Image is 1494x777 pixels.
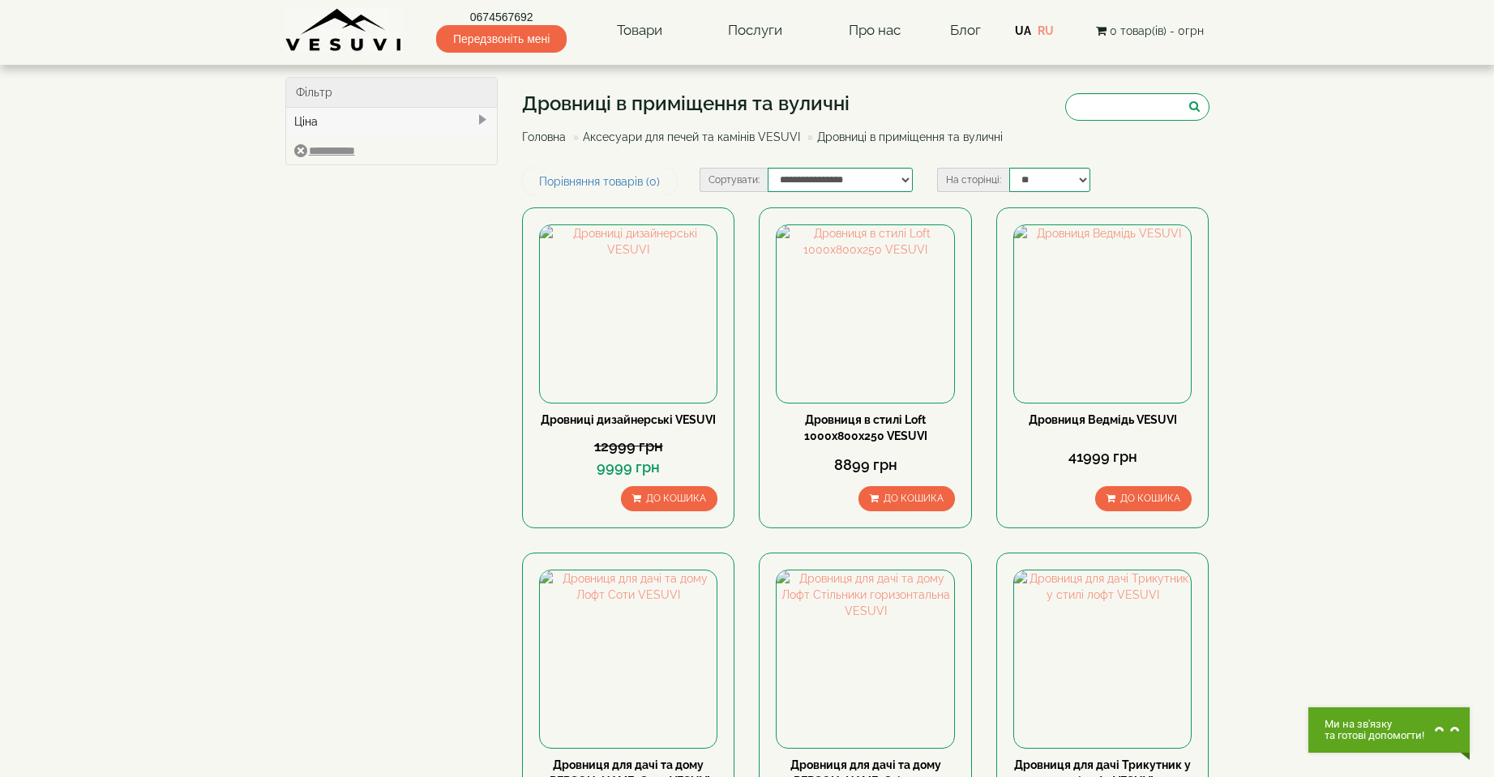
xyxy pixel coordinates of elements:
a: Головна [522,130,566,143]
span: 0 товар(ів) - 0грн [1110,24,1204,37]
img: Дровниця для дачі та дому Лофт Соти VESUVI [540,570,717,747]
button: До кошика [1095,486,1192,511]
a: 0674567692 [436,9,567,25]
a: Порівняння товарів (0) [522,168,677,195]
button: До кошика [858,486,955,511]
a: Послуги [712,12,798,49]
div: Фільтр [286,78,498,108]
span: Ми на зв'язку [1325,719,1424,730]
a: Блог [950,22,981,38]
a: Дровниця в стилі Loft 1000х800х250 VESUVI [804,413,927,442]
label: На сторінці: [937,168,1009,192]
img: Дровниця в стилі Loft 1000х800х250 VESUVI [777,225,953,402]
span: До кошика [646,493,706,504]
a: RU [1038,24,1054,37]
button: 0 товар(ів) - 0грн [1091,22,1209,40]
img: Завод VESUVI [285,8,403,53]
label: Сортувати: [700,168,768,192]
img: Дровниці дизайнерські VESUVI [540,225,717,402]
a: UA [1015,24,1031,37]
div: 9999 грн [539,457,717,478]
img: Дровниця Ведмідь VESUVI [1014,225,1191,402]
div: 41999 грн [1013,446,1192,467]
img: Дровниця для дачі та дому Лофт Стільники горизонтальна VESUVI [777,570,953,747]
li: Дровниці в приміщення та вуличні [803,129,1003,145]
button: До кошика [621,486,717,511]
button: Chat button [1308,707,1470,753]
a: Аксесуари для печей та камінів VESUVI [583,130,800,143]
span: Передзвоніть мені [436,25,567,53]
div: 12999 грн [539,436,717,457]
a: Дровниця Ведмідь VESUVI [1029,413,1177,426]
span: До кошика [884,493,944,504]
h1: Дровниці в приміщення та вуличні [522,93,1015,114]
span: та готові допомогти! [1325,730,1424,741]
img: Дровниця для дачі Трикутник у стилі лофт VESUVI [1014,570,1191,747]
a: Дровниці дизайнерські VESUVI [541,413,716,426]
span: До кошика [1120,493,1180,504]
a: Про нас [833,12,917,49]
div: Ціна [286,108,498,135]
a: Товари [601,12,679,49]
div: 8899 грн [776,455,954,476]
